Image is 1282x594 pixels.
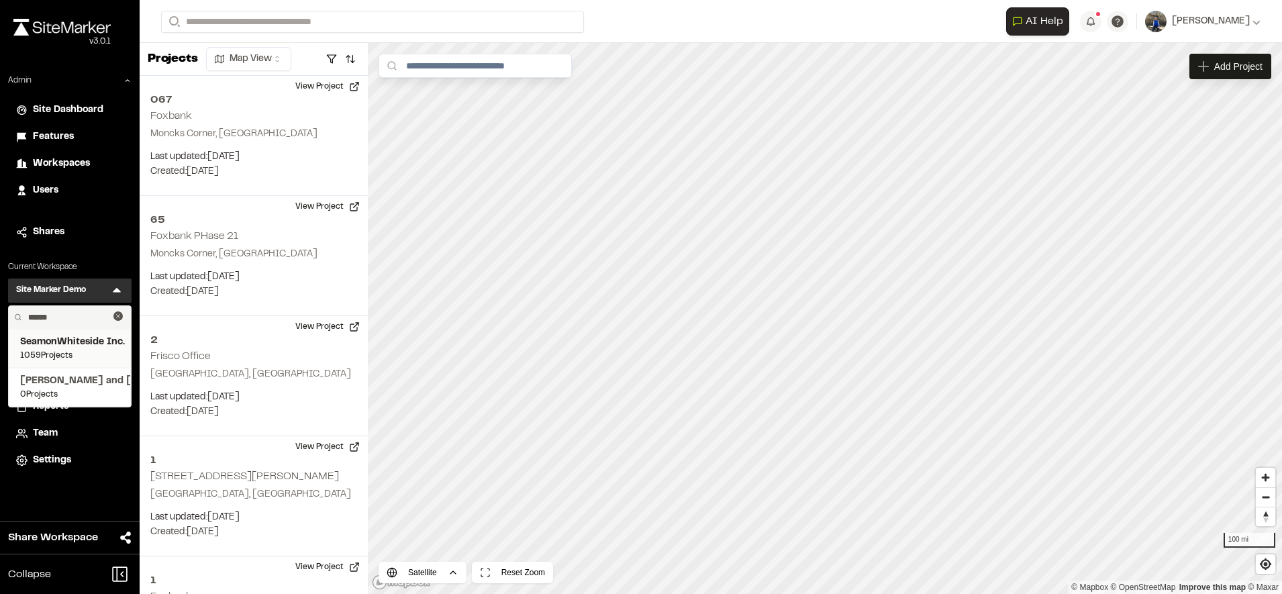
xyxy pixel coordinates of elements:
[16,130,124,144] a: Features
[150,127,357,142] p: Moncks Corner, [GEOGRAPHIC_DATA]
[8,261,132,273] p: Current Workspace
[150,92,357,108] h2: 067
[1006,7,1069,36] button: Open AI Assistant
[150,367,357,382] p: [GEOGRAPHIC_DATA], [GEOGRAPHIC_DATA]
[150,232,238,241] h2: Foxbank PHase 21
[16,284,86,297] h3: Site Marker Demo
[16,156,124,171] a: Workspaces
[33,426,58,441] span: Team
[1026,13,1063,30] span: AI Help
[33,225,64,240] span: Shares
[472,562,553,583] button: Reset Zoom
[150,247,357,262] p: Moncks Corner, [GEOGRAPHIC_DATA]
[150,472,339,481] h2: [STREET_ADDRESS][PERSON_NAME]
[150,150,357,164] p: Last updated: [DATE]
[16,426,124,441] a: Team
[16,225,124,240] a: Shares
[1214,60,1263,73] span: Add Project
[150,452,357,468] h2: 1
[287,436,368,458] button: View Project
[1145,11,1167,32] img: User
[1172,14,1250,29] span: [PERSON_NAME]
[13,36,111,48] div: Oh geez...please don't...
[150,164,357,179] p: Created: [DATE]
[33,156,90,171] span: Workspaces
[287,556,368,578] button: View Project
[287,76,368,97] button: View Project
[1256,554,1275,574] button: Find my location
[150,352,211,361] h2: Frisco Office
[1111,583,1176,592] a: OpenStreetMap
[33,130,74,144] span: Features
[150,212,357,228] h2: 65
[368,43,1282,594] canvas: Map
[8,75,32,87] p: Admin
[16,103,124,117] a: Site Dashboard
[148,50,198,68] p: Projects
[20,374,119,401] a: [PERSON_NAME] and [PERSON_NAME]0Projects
[287,316,368,338] button: View Project
[1256,468,1275,487] button: Zoom in
[150,270,357,285] p: Last updated: [DATE]
[1248,583,1279,592] a: Maxar
[13,19,111,36] img: rebrand.png
[1071,583,1108,592] a: Mapbox
[33,453,71,468] span: Settings
[113,311,123,321] button: Clear text
[1256,507,1275,526] button: Reset bearing to north
[372,575,431,590] a: Mapbox logo
[150,510,357,525] p: Last updated: [DATE]
[150,405,357,419] p: Created: [DATE]
[150,525,357,540] p: Created: [DATE]
[20,350,119,362] span: 1059 Projects
[20,389,119,401] span: 0 Projects
[8,530,98,546] span: Share Workspace
[16,453,124,468] a: Settings
[150,111,192,121] h2: Foxbank
[379,562,466,583] button: Satellite
[33,183,58,198] span: Users
[20,374,119,389] span: [PERSON_NAME] and [PERSON_NAME]
[1256,487,1275,507] button: Zoom out
[33,103,103,117] span: Site Dashboard
[150,573,357,589] h2: 1
[1179,583,1246,592] a: Map feedback
[150,332,357,348] h2: 2
[16,183,124,198] a: Users
[150,285,357,299] p: Created: [DATE]
[1145,11,1261,32] button: [PERSON_NAME]
[1006,7,1075,36] div: Open AI Assistant
[20,335,119,350] span: SeamonWhiteside Inc.
[161,11,185,33] button: Search
[20,335,119,362] a: SeamonWhiteside Inc.1059Projects
[8,566,51,583] span: Collapse
[150,390,357,405] p: Last updated: [DATE]
[150,487,357,502] p: [GEOGRAPHIC_DATA], [GEOGRAPHIC_DATA]
[1256,488,1275,507] span: Zoom out
[1224,533,1275,548] div: 100 mi
[287,196,368,217] button: View Project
